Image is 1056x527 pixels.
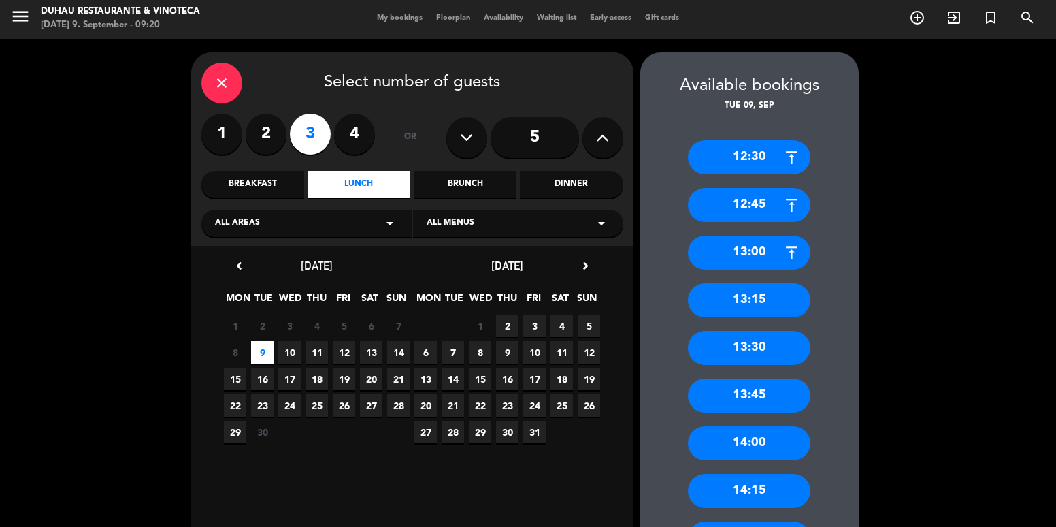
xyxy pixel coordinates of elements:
span: SAT [359,290,381,313]
span: 3 [523,315,546,337]
span: 18 [550,368,573,390]
span: 16 [251,368,274,390]
span: 16 [496,368,518,390]
span: TUE [443,290,465,313]
i: arrow_drop_down [593,215,610,231]
div: Duhau Restaurante & Vinoteca [41,5,200,18]
i: menu [10,6,31,27]
span: 21 [442,394,464,417]
span: 14 [387,341,410,364]
span: 6 [360,315,382,337]
span: 4 [306,315,328,337]
i: arrow_drop_down [382,215,398,231]
span: 6 [414,341,437,364]
div: 13:30 [688,331,810,365]
span: 24 [278,394,301,417]
div: [DATE] 9. September - 09:20 [41,18,200,32]
div: Available bookings [640,73,859,99]
span: 7 [442,341,464,364]
span: 1 [469,315,491,337]
i: exit_to_app [946,10,962,26]
span: THU [496,290,518,313]
span: 24 [523,394,546,417]
div: Dinner [520,171,623,198]
span: 13 [360,341,382,364]
span: 17 [278,368,301,390]
span: 25 [306,394,328,417]
span: 9 [496,341,518,364]
span: 22 [224,394,246,417]
span: 23 [251,394,274,417]
label: 4 [334,114,375,155]
span: 15 [224,368,246,390]
div: 12:30 [688,140,810,174]
span: 15 [469,368,491,390]
span: 10 [278,341,301,364]
div: 14:15 [688,474,810,508]
span: 12 [578,341,600,364]
span: SAT [549,290,572,313]
span: 28 [387,394,410,417]
div: or [389,114,433,161]
div: Tue 09, Sep [640,99,859,113]
span: 17 [523,368,546,390]
i: turned_in_not [983,10,999,26]
span: 11 [550,341,573,364]
span: 19 [578,368,600,390]
span: TUE [252,290,275,313]
span: 22 [469,394,491,417]
span: 20 [360,368,382,390]
span: 19 [333,368,355,390]
span: 27 [414,421,437,443]
span: WED [469,290,492,313]
div: 14:00 [688,426,810,460]
span: WED [279,290,301,313]
label: 1 [201,114,242,155]
div: Select number of guests [201,63,623,103]
div: 13:15 [688,283,810,317]
span: 2 [251,315,274,337]
i: add_circle_outline [909,10,925,26]
span: My bookings [370,14,429,22]
span: Early-access [583,14,638,22]
span: 21 [387,368,410,390]
span: 11 [306,341,328,364]
label: 2 [246,114,286,155]
span: 9 [251,341,274,364]
span: 23 [496,394,518,417]
span: THU [306,290,328,313]
div: Brunch [414,171,516,198]
span: 31 [523,421,546,443]
span: 29 [224,421,246,443]
span: 29 [469,421,491,443]
span: 4 [550,315,573,337]
span: FRI [332,290,354,313]
i: chevron_left [232,259,246,273]
i: close [214,75,230,91]
div: 12:45 [688,188,810,222]
div: Breakfast [201,171,304,198]
span: 8 [224,341,246,364]
span: 14 [442,368,464,390]
span: All areas [215,217,260,230]
span: Waiting list [530,14,583,22]
div: Lunch [308,171,410,198]
span: FRI [523,290,545,313]
span: [DATE] [491,259,523,272]
span: 25 [550,394,573,417]
span: 30 [251,421,274,443]
span: Floorplan [429,14,477,22]
div: 13:00 [688,236,810,270]
span: 5 [333,315,355,337]
span: 2 [496,315,518,337]
button: menu [10,6,31,31]
span: 30 [496,421,518,443]
i: search [1019,10,1036,26]
span: 12 [333,341,355,364]
span: Availability [477,14,530,22]
span: 1 [224,315,246,337]
span: 26 [333,394,355,417]
span: 28 [442,421,464,443]
i: chevron_right [578,259,593,273]
span: 27 [360,394,382,417]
